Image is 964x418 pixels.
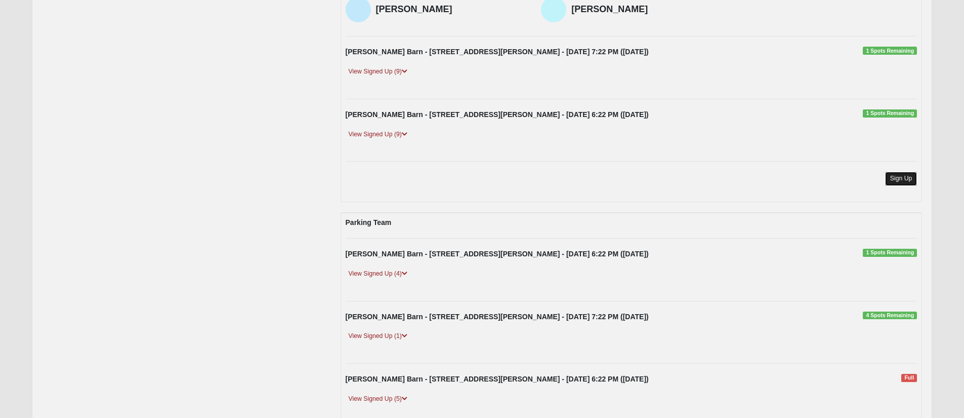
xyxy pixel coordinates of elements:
[346,110,649,119] strong: [PERSON_NAME] Barn - [STREET_ADDRESS][PERSON_NAME] - [DATE] 6:22 PM ([DATE])
[346,375,649,383] strong: [PERSON_NAME] Barn - [STREET_ADDRESS][PERSON_NAME] - [DATE] 6:22 PM ([DATE])
[863,312,917,320] span: 4 Spots Remaining
[346,48,649,56] strong: [PERSON_NAME] Barn - [STREET_ADDRESS][PERSON_NAME] - [DATE] 7:22 PM ([DATE])
[346,66,410,77] a: View Signed Up (9)
[346,313,649,321] strong: [PERSON_NAME] Barn - [STREET_ADDRESS][PERSON_NAME] - [DATE] 7:22 PM ([DATE])
[571,4,722,15] h4: [PERSON_NAME]
[346,269,410,279] a: View Signed Up (4)
[885,172,917,185] a: Sign Up
[901,374,917,382] span: Full
[863,249,917,257] span: 1 Spots Remaining
[346,218,392,226] strong: Parking Team
[346,394,410,404] a: View Signed Up (5)
[863,109,917,118] span: 1 Spots Remaining
[376,4,526,15] h4: [PERSON_NAME]
[346,250,649,258] strong: [PERSON_NAME] Barn - [STREET_ADDRESS][PERSON_NAME] - [DATE] 6:22 PM ([DATE])
[346,331,410,341] a: View Signed Up (1)
[863,47,917,55] span: 1 Spots Remaining
[346,129,410,140] a: View Signed Up (9)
